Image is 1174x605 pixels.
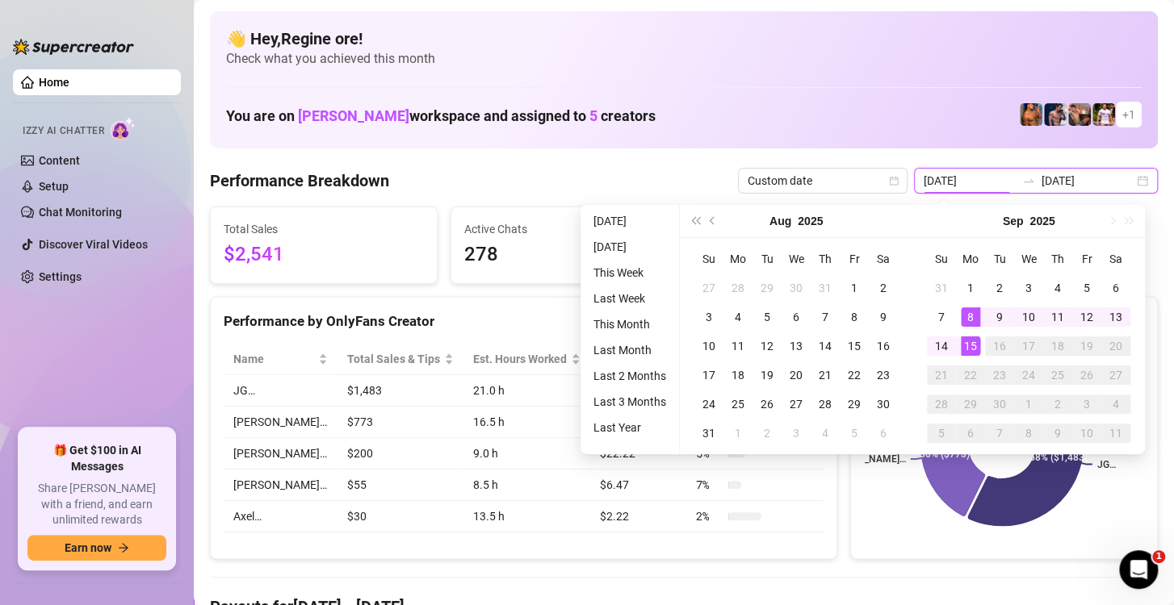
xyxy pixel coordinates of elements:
[956,273,985,302] td: 2025-09-01
[985,273,1014,302] td: 2025-09-02
[1106,423,1126,443] div: 11
[463,407,590,438] td: 16.5 h
[753,302,782,332] td: 2025-08-05
[1101,419,1130,448] td: 2025-10-11
[1014,244,1043,273] th: We
[463,375,590,407] td: 21.0 h
[224,344,338,375] th: Name
[840,244,869,273] th: Fr
[889,176,899,186] span: calendar
[1106,394,1126,414] div: 4
[728,278,748,298] div: 28
[463,501,590,532] td: 13.5 h
[811,361,840,390] td: 2025-08-21
[1048,365,1067,385] div: 25
[1014,332,1043,361] td: 2025-09-17
[932,423,951,443] div: 5
[985,302,1014,332] td: 2025-09-09
[587,289,673,308] li: Last Week
[874,365,893,385] div: 23
[1101,332,1130,361] td: 2025-09-20
[1072,332,1101,361] td: 2025-09-19
[723,361,753,390] td: 2025-08-18
[816,336,835,356] div: 14
[932,278,951,298] div: 31
[927,273,956,302] td: 2025-08-31
[1019,365,1038,385] div: 24
[39,206,122,219] a: Chat Monitoring
[757,278,777,298] div: 29
[786,336,806,356] div: 13
[961,423,980,443] div: 6
[1042,172,1134,190] input: End date
[1043,302,1072,332] td: 2025-09-11
[961,394,980,414] div: 29
[985,244,1014,273] th: Tu
[845,307,864,327] div: 8
[224,311,824,332] div: Performance by OnlyFans Creator
[587,211,673,231] li: [DATE]
[927,244,956,273] th: Su
[840,390,869,419] td: 2025-08-29
[1044,103,1067,126] img: Axel
[840,419,869,448] td: 2025-09-05
[233,350,315,368] span: Name
[927,390,956,419] td: 2025-09-28
[694,332,723,361] td: 2025-08-10
[694,302,723,332] td: 2025-08-03
[1019,278,1038,298] div: 3
[590,501,686,532] td: $2.22
[753,273,782,302] td: 2025-07-29
[798,205,823,237] button: Choose a year
[699,307,719,327] div: 3
[757,423,777,443] div: 2
[927,419,956,448] td: 2025-10-05
[811,273,840,302] td: 2025-07-31
[845,423,864,443] div: 5
[927,332,956,361] td: 2025-09-14
[587,392,673,411] li: Last 3 Months
[782,302,811,332] td: 2025-08-06
[869,361,898,390] td: 2025-08-23
[1019,423,1038,443] div: 8
[782,273,811,302] td: 2025-07-30
[338,501,463,532] td: $30
[224,407,338,438] td: [PERSON_NAME]…
[226,50,1142,68] span: Check what you achieved this month
[723,244,753,273] th: Mo
[874,394,893,414] div: 30
[961,307,980,327] div: 8
[1101,273,1130,302] td: 2025-09-06
[874,336,893,356] div: 16
[932,307,951,327] div: 7
[39,76,69,89] a: Home
[1106,336,1126,356] div: 20
[39,180,69,193] a: Setup
[1072,302,1101,332] td: 2025-09-12
[463,438,590,469] td: 9.0 h
[1092,103,1115,126] img: Hector
[1019,336,1038,356] div: 17
[694,273,723,302] td: 2025-07-27
[338,438,463,469] td: $200
[782,390,811,419] td: 2025-08-27
[869,244,898,273] th: Sa
[782,332,811,361] td: 2025-08-13
[1014,390,1043,419] td: 2025-10-01
[840,361,869,390] td: 2025-08-22
[224,501,338,532] td: Axel…
[694,244,723,273] th: Su
[728,365,748,385] div: 18
[1072,390,1101,419] td: 2025-10-03
[704,205,722,237] button: Previous month (PageUp)
[723,390,753,419] td: 2025-08-25
[757,336,777,356] div: 12
[985,419,1014,448] td: 2025-10-07
[224,438,338,469] td: [PERSON_NAME]…
[590,469,686,501] td: $6.47
[1072,244,1101,273] th: Fr
[869,273,898,302] td: 2025-08-02
[728,336,748,356] div: 11
[874,278,893,298] div: 2
[990,394,1009,414] div: 30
